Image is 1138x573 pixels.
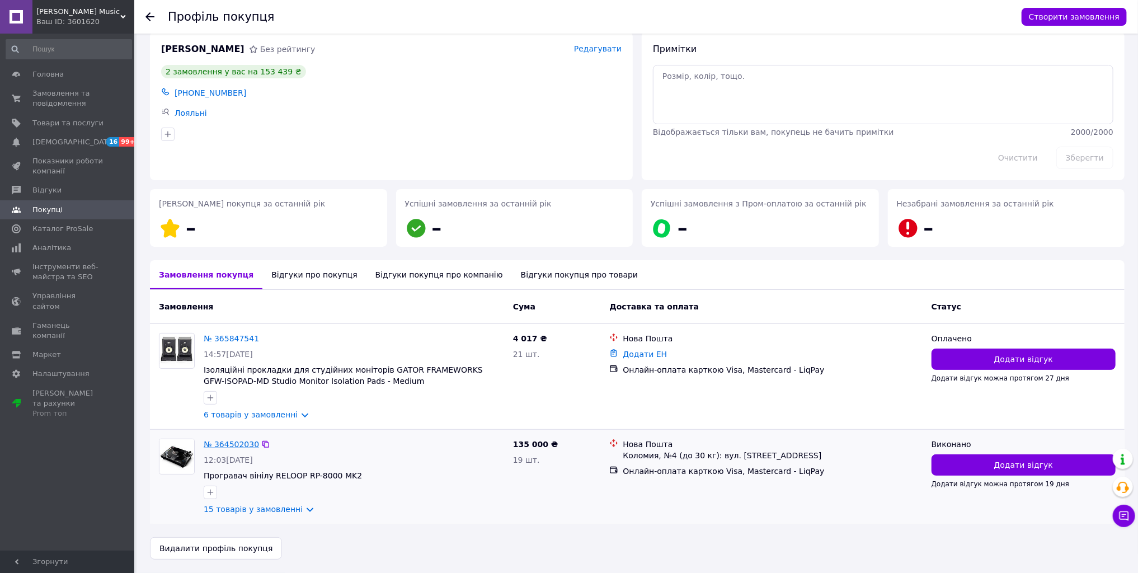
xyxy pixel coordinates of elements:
[653,128,894,137] span: Відображається тільки вам, покупець не бачить примітки
[204,350,253,359] span: 14:57[DATE]
[36,7,120,17] span: Leo Music
[119,137,138,147] span: 99+
[994,354,1053,365] span: Додати відгук
[161,65,306,78] div: 2 замовлення у вас на 153 439 ₴
[513,455,540,464] span: 19 шт.
[32,408,104,419] div: Prom топ
[159,336,194,366] img: Фото товару
[159,439,194,474] img: Фото товару
[32,88,104,109] span: Замовлення та повідомлення
[653,44,697,54] span: Примітки
[932,480,1069,488] span: Додати відгук можна протягом 19 дня
[32,350,61,360] span: Маркет
[36,17,134,27] div: Ваш ID: 3601620
[204,505,303,514] a: 15 товарів у замовленні
[32,224,93,234] span: Каталог ProSale
[32,243,71,253] span: Аналітика
[623,450,922,461] div: Коломия, №4 (до 30 кг): вул. [STREET_ADDRESS]
[932,333,1116,344] div: Оплачено
[32,388,104,419] span: [PERSON_NAME] та рахунки
[513,302,535,311] span: Cума
[204,410,298,419] a: 6 товарів у замовленні
[6,39,132,59] input: Пошук
[32,369,90,379] span: Налаштування
[512,260,647,289] div: Відгуки покупця про товари
[32,291,104,311] span: Управління сайтом
[204,334,259,343] a: № 365847541
[161,43,244,56] span: [PERSON_NAME]
[204,440,259,449] a: № 364502030
[1113,505,1135,527] button: Чат з покупцем
[513,334,547,343] span: 4 017 ₴
[924,217,934,239] span: –
[204,455,253,464] span: 12:03[DATE]
[623,350,667,359] a: Додати ЕН
[32,205,63,215] span: Покупці
[150,260,262,289] div: Замовлення покупця
[623,439,922,450] div: Нова Пошта
[405,199,552,208] span: Успішні замовлення за останній рік
[678,217,688,239] span: –
[932,349,1116,370] button: Додати відгук
[262,260,366,289] div: Відгуки про покупця
[186,217,196,239] span: –
[32,321,104,341] span: Гаманець компанії
[932,374,1069,382] span: Додати відгук можна протягом 27 дня
[432,217,442,239] span: –
[145,11,154,22] div: Повернутися назад
[175,88,246,97] span: [PHONE_NUMBER]
[159,333,195,369] a: Фото товару
[513,440,558,449] span: 135 000 ₴
[150,537,282,560] button: Видалити профіль покупця
[609,302,699,311] span: Доставка та оплата
[159,302,213,311] span: Замовлення
[623,364,922,375] div: Онлайн-оплата карткою Visa, Mastercard - LiqPay
[159,439,195,475] a: Фото товару
[932,439,1116,450] div: Виконано
[574,44,622,53] span: Редагувати
[897,199,1054,208] span: Незабрані замовлення за останній рік
[168,10,275,24] h1: Профіль покупця
[106,137,119,147] span: 16
[204,365,483,386] a: Ізоляційні прокладки для студійних моніторів GATOR FRAMEWORKS GFW-ISOPAD-MD Studio Monitor Isolat...
[623,466,922,477] div: Онлайн-оплата карткою Visa, Mastercard - LiqPay
[932,454,1116,476] button: Додати відгук
[32,156,104,176] span: Показники роботи компанії
[651,199,867,208] span: Успішні замовлення з Пром-оплатою за останній рік
[32,262,104,282] span: Інструменти веб-майстра та SEO
[204,471,362,480] a: Програвач вінілу RELOOP RP-8000 MK2
[32,137,115,147] span: [DEMOGRAPHIC_DATA]
[32,118,104,128] span: Товари та послуги
[159,199,325,208] span: [PERSON_NAME] покупця за останній рік
[32,185,62,195] span: Відгуки
[513,350,540,359] span: 21 шт.
[366,260,512,289] div: Відгуки покупця про компанію
[1071,128,1113,137] span: 2000 / 2000
[623,333,922,344] div: Нова Пошта
[932,302,961,311] span: Статус
[1022,8,1127,26] button: Створити замовлення
[32,69,64,79] span: Головна
[994,459,1053,471] span: Додати відгук
[260,45,316,54] span: Без рейтингу
[175,109,207,118] a: Лояльні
